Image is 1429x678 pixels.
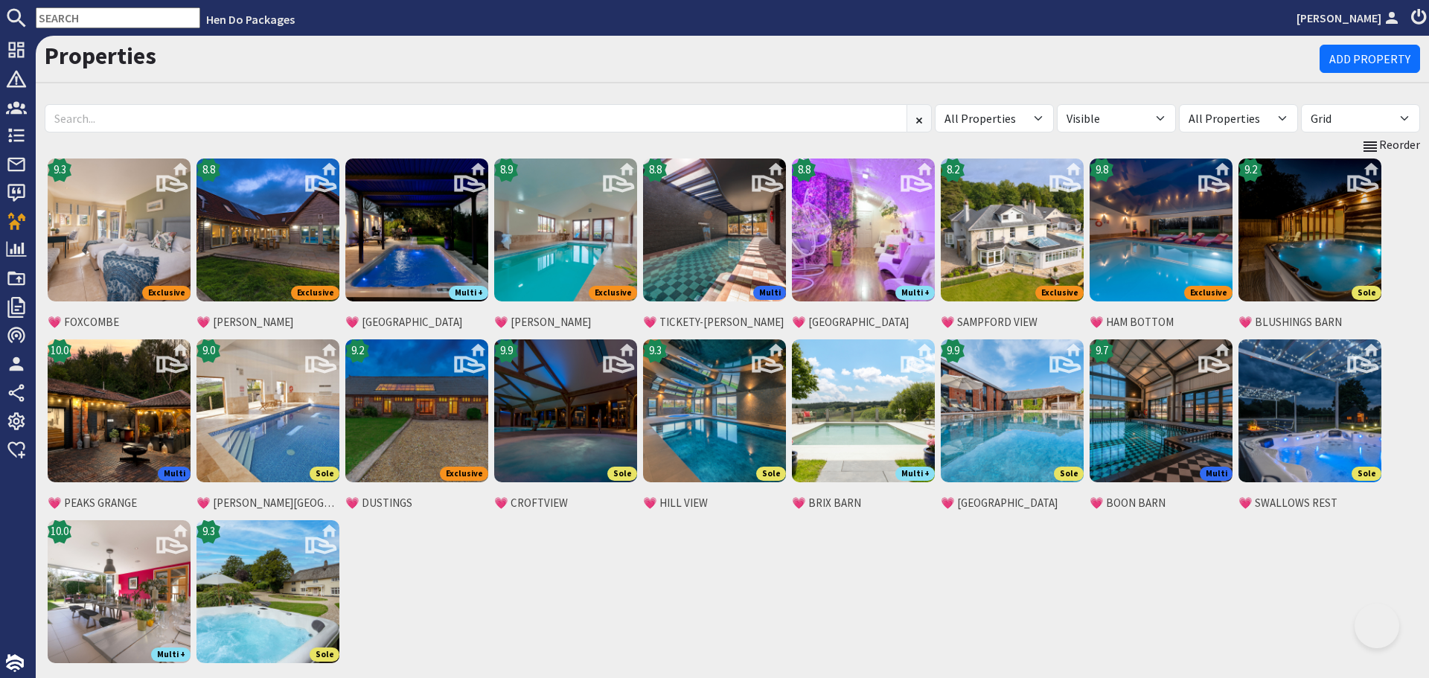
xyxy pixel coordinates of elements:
span: 💗 HAM BOTTOM [1090,314,1233,331]
input: Search... [45,104,907,132]
span: Sole [1352,467,1381,481]
a: 💗 TICKETY-BOO's icon8.8Multi💗 TICKETY-[PERSON_NAME] [640,156,789,336]
span: 9.2 [351,342,364,359]
span: Exclusive [1035,286,1084,300]
span: Multi + [895,467,935,481]
iframe: Toggle Customer Support [1355,604,1399,648]
span: Multi [753,286,786,300]
span: 💗 [PERSON_NAME] [494,314,637,331]
span: Multi [158,467,191,481]
span: Sole [607,467,637,481]
a: 💗 CROWCOMBE's icon8.8Exclusive💗 [PERSON_NAME] [194,156,342,336]
img: 💗 CROFTVIEW's icon [494,339,637,482]
a: 💗 BERRY HOUSE's icon9.0Sole💗 [PERSON_NAME][GEOGRAPHIC_DATA] [194,336,342,517]
a: 💗 FOXCOMBE's icon9.3Exclusive💗 FOXCOMBE [45,156,194,336]
span: 💗 PEAKS GRANGE [48,495,191,512]
span: 9.9 [947,342,959,359]
img: 💗 SAMPFORD VIEW's icon [941,159,1084,301]
span: 10.0 [51,523,68,540]
span: 8.9 [500,161,513,179]
span: 💗 SWALLOWS REST [1238,495,1381,512]
span: Multi + [151,647,191,662]
img: 💗 THORNCOMBE's icon [494,159,637,301]
img: 💗 PALOOZA TOWNHOUSE's icon [792,159,935,301]
span: 💗 [GEOGRAPHIC_DATA] [345,314,488,331]
img: 💗 FORMOSA's icon [345,159,488,301]
a: 💗 HILL VIEW's icon9.3Sole💗 HILL VIEW [640,336,789,517]
img: 💗 GOLDWAY's icon [48,520,191,663]
span: Exclusive [291,286,339,300]
span: 8.2 [947,161,959,179]
a: 💗 RIDGEVIEW's icon9.9Sole💗 [GEOGRAPHIC_DATA] [938,336,1087,517]
span: 10.0 [51,342,68,359]
span: Multi [1200,467,1233,481]
a: 💗 CROFTVIEW's icon9.9Sole💗 CROFTVIEW [491,336,640,517]
img: 💗 FOXCOMBE's icon [48,159,191,301]
img: 💗 BERRY HOUSE's icon [196,339,339,482]
span: Sole [310,467,339,481]
span: 8.8 [798,161,811,179]
span: 💗 BRIX BARN [792,495,935,512]
span: 8.8 [202,161,215,179]
img: 💗 TICKETY-BOO's icon [643,159,786,301]
a: 💗 BRIX BARN's iconMulti +💗 BRIX BARN [789,336,938,517]
img: 💗 CROWCOMBE's icon [196,159,339,301]
span: Multi + [895,286,935,300]
span: 9.3 [649,342,662,359]
img: 💗 BLUSHINGS BARN's icon [1238,159,1381,301]
img: 💗 RIDGEVIEW's icon [941,339,1084,482]
span: 9.8 [1096,161,1108,179]
span: 💗 BLUSHINGS BARN [1238,314,1381,331]
span: 💗 [GEOGRAPHIC_DATA] [792,314,935,331]
span: 💗 [GEOGRAPHIC_DATA] [941,495,1084,512]
img: 💗 HAM BOTTOM's icon [1090,159,1233,301]
a: 💗 BLUSHINGS BARN's icon9.2Sole💗 BLUSHINGS BARN [1235,156,1384,336]
span: Exclusive [589,286,637,300]
span: Exclusive [1184,286,1233,300]
a: 💗 HAM BOTTOM's icon9.8Exclusive💗 HAM BOTTOM [1087,156,1235,336]
span: 9.3 [54,161,66,179]
span: 💗 [PERSON_NAME] [196,314,339,331]
span: Exclusive [440,467,488,481]
img: 💗 PEAKS GRANGE's icon [48,339,191,482]
a: Hen Do Packages [206,12,295,27]
span: Sole [310,647,339,662]
span: Exclusive [142,286,191,300]
img: 💗 DUSTINGS's icon [345,339,488,482]
span: 💗 HILL VIEW [643,495,786,512]
span: 💗 SAMPFORD VIEW [941,314,1084,331]
span: 💗 CROFTVIEW [494,495,637,512]
img: 💗 BRIX BARN's icon [792,339,935,482]
span: 💗 BOON BARN [1090,495,1233,512]
img: staytech_i_w-64f4e8e9ee0a9c174fd5317b4b171b261742d2d393467e5bdba4413f4f884c10.svg [6,654,24,672]
span: 9.9 [500,342,513,359]
a: 💗 SAMPFORD VIEW's icon8.2Exclusive💗 SAMPFORD VIEW [938,156,1087,336]
a: Add Property [1320,45,1420,73]
img: 💗 HILL VIEW's icon [643,339,786,482]
img: 💗 BOON BARN's icon [1090,339,1233,482]
span: 9.3 [202,523,215,540]
a: 💗 BOON BARN's icon9.7Multi💗 BOON BARN [1087,336,1235,517]
span: 💗 TICKETY-[PERSON_NAME] [643,314,786,331]
span: Sole [1054,467,1084,481]
a: 💗 PEAKS GRANGE's icon10.0Multi💗 PEAKS GRANGE [45,336,194,517]
a: 💗 THORNCOMBE's icon8.9Exclusive💗 [PERSON_NAME] [491,156,640,336]
a: Reorder [1361,135,1420,155]
span: 💗 DUSTINGS [345,495,488,512]
a: 💗 DUSTINGS's icon9.2Exclusive💗 DUSTINGS [342,336,491,517]
span: 9.7 [1096,342,1108,359]
span: 💗 FOXCOMBE [48,314,191,331]
span: Multi + [449,286,488,300]
a: Properties [45,41,156,71]
span: 💗 [PERSON_NAME][GEOGRAPHIC_DATA] [196,495,339,512]
a: [PERSON_NAME] [1297,9,1402,27]
span: Sole [756,467,786,481]
span: 9.0 [202,342,215,359]
span: Sole [1352,286,1381,300]
a: 💗 PALOOZA TOWNHOUSE's icon8.8Multi +💗 [GEOGRAPHIC_DATA] [789,156,938,336]
a: 💗 FORMOSA's iconMulti +💗 [GEOGRAPHIC_DATA] [342,156,491,336]
a: 💗 SWALLOWS REST's iconSole💗 SWALLOWS REST [1235,336,1384,517]
img: 💗 WHISPERING THATCH's icon [196,520,339,663]
img: 💗 SWALLOWS REST's icon [1238,339,1381,482]
input: SEARCH [36,7,200,28]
